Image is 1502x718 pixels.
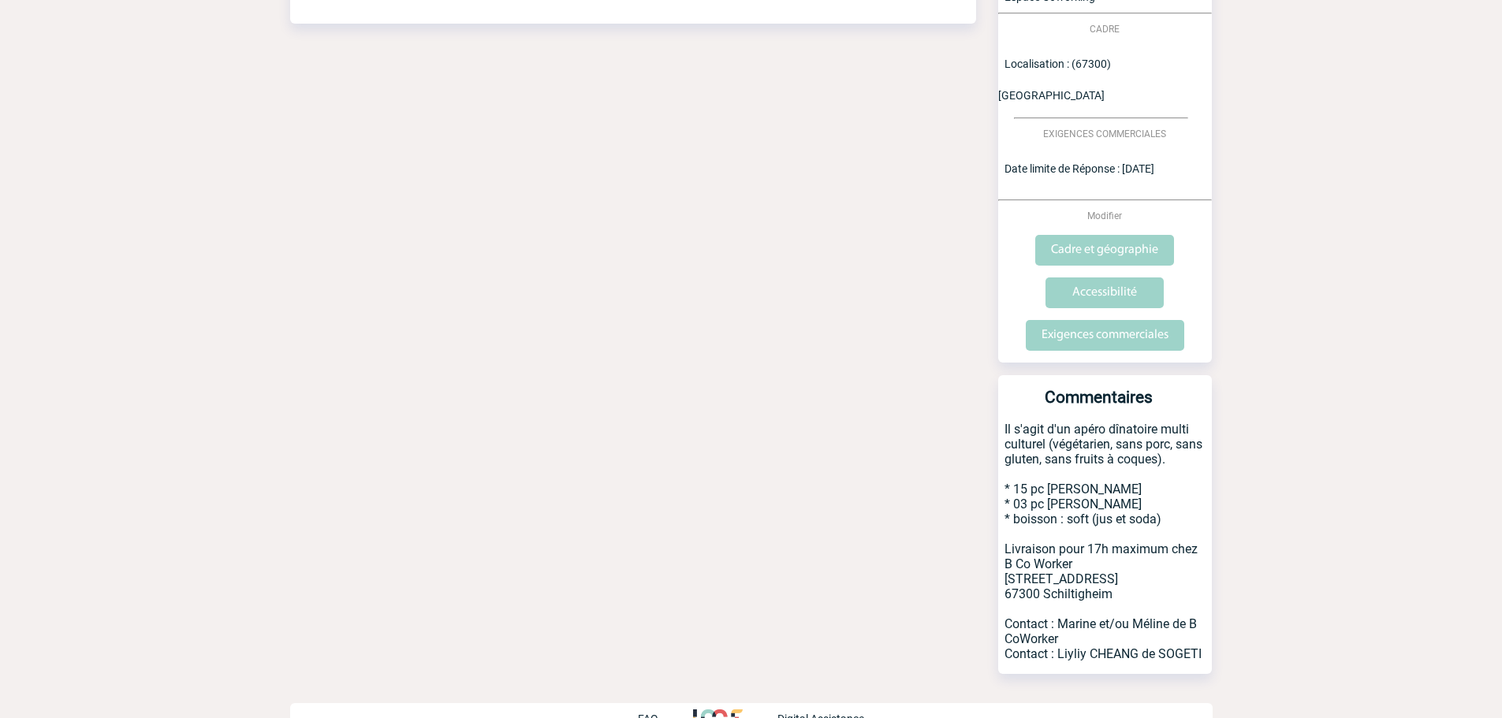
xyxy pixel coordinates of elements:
[1004,388,1193,422] h3: Commentaires
[1043,128,1166,140] span: EXIGENCES COMMERCIALES
[1026,320,1184,351] input: Exigences commerciales
[1045,277,1164,308] input: Accessibilité
[998,58,1111,102] span: Localisation : (67300) [GEOGRAPHIC_DATA]
[1004,162,1154,175] span: Date limite de Réponse : [DATE]
[998,422,1212,674] p: Il s'agit d'un apéro dînatoire multi culturel (végétarien, sans porc, sans gluten, sans fruits à ...
[1090,24,1120,35] span: CADRE
[1087,210,1122,221] span: Modifier
[1035,235,1174,266] input: Cadre et géographie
